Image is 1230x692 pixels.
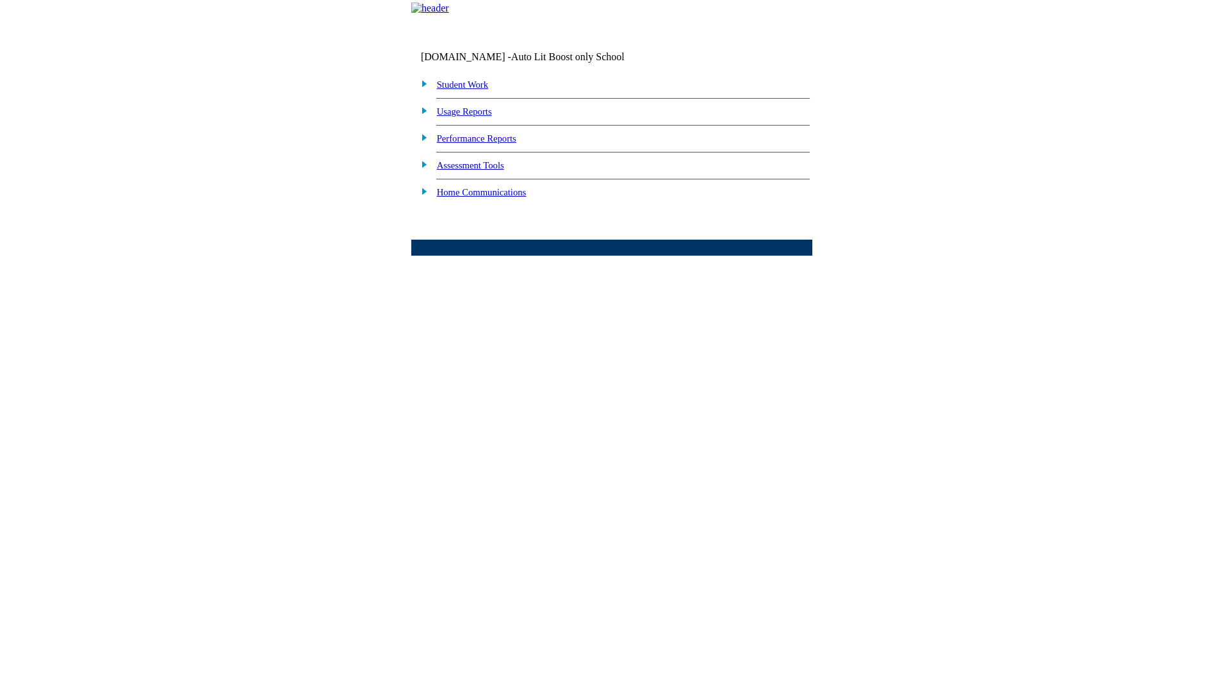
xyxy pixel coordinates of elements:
[414,158,428,170] img: plus.gif
[414,131,428,143] img: plus.gif
[414,104,428,116] img: plus.gif
[421,51,657,63] td: [DOMAIN_NAME] -
[437,79,488,90] a: Student Work
[414,78,428,89] img: plus.gif
[437,187,527,197] a: Home Communications
[437,160,504,170] a: Assessment Tools
[411,3,449,14] img: header
[511,51,625,62] nobr: Auto Lit Boost only School
[437,133,516,144] a: Performance Reports
[437,106,492,117] a: Usage Reports
[414,185,428,197] img: plus.gif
